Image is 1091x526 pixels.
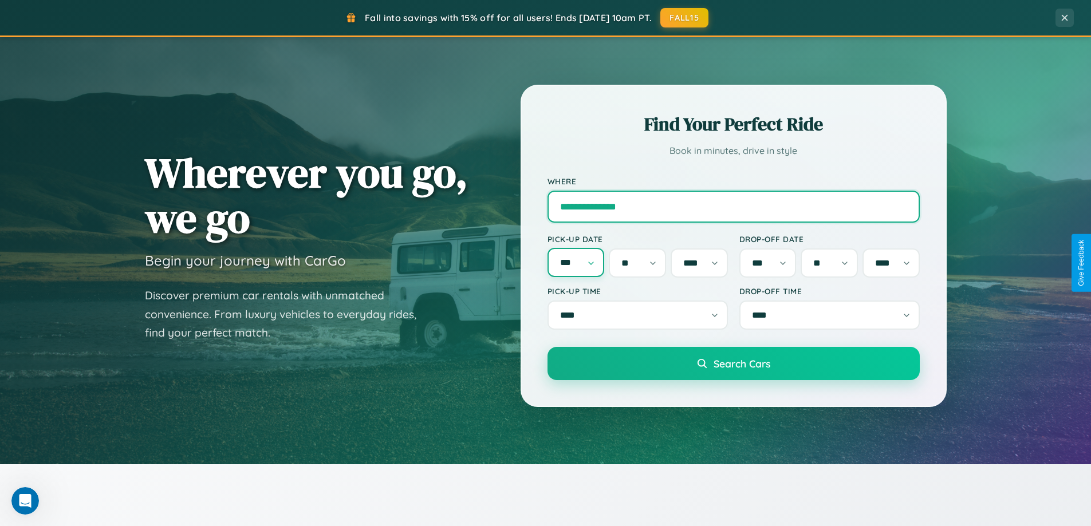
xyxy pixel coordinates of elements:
[548,347,920,380] button: Search Cars
[548,176,920,186] label: Where
[145,286,431,342] p: Discover premium car rentals with unmatched convenience. From luxury vehicles to everyday rides, ...
[145,150,468,240] h1: Wherever you go, we go
[739,286,920,296] label: Drop-off Time
[548,112,920,137] h2: Find Your Perfect Ride
[714,357,770,370] span: Search Cars
[145,252,346,269] h3: Begin your journey with CarGo
[365,12,652,23] span: Fall into savings with 15% off for all users! Ends [DATE] 10am PT.
[11,487,39,515] iframe: Intercom live chat
[548,143,920,159] p: Book in minutes, drive in style
[548,234,728,244] label: Pick-up Date
[739,234,920,244] label: Drop-off Date
[660,8,708,27] button: FALL15
[548,286,728,296] label: Pick-up Time
[1077,240,1085,286] div: Give Feedback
